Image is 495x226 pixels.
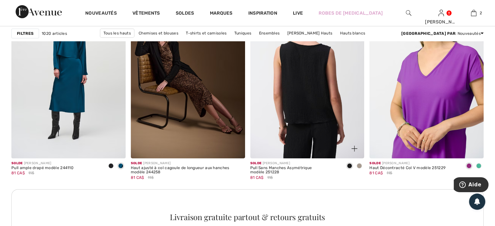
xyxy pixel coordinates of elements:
div: Pull ample drapé modèle 244110 [11,166,74,170]
a: Robes de [MEDICAL_DATA] [319,10,383,17]
span: 81 CA$ [369,171,383,175]
span: Solde [131,161,142,165]
span: 1020 articles [42,31,67,36]
a: Se connecter [438,10,444,16]
div: Black [106,161,116,172]
span: 115 [148,175,154,180]
a: Soldes [176,10,194,17]
a: Nouveautés [85,10,117,17]
div: Haut ajusté à col cagoule de longueur aux hanches modèle 244258 [131,166,245,175]
span: 115 [386,170,392,176]
div: [PERSON_NAME] [11,161,74,166]
div: [PERSON_NAME] [369,161,446,166]
span: 115 [28,170,34,176]
span: Solde [250,161,262,165]
a: Vêtements [132,10,160,17]
a: Tuniques [231,29,254,37]
a: Chemises et blouses [135,29,182,37]
img: plus_v2.svg [351,146,357,152]
a: Hauts blancs [337,29,369,37]
div: [PERSON_NAME] [131,161,245,166]
div: Livraison gratuite partout & retours gratuits [21,213,474,221]
div: Pull Sans Manches Asymétrique modèle 251228 [250,166,340,175]
span: 115 [267,175,273,180]
strong: Filtres [17,31,34,36]
img: 1ère Avenue [16,5,62,18]
img: recherche [406,9,411,17]
a: T-shirts et camisoles [183,29,230,37]
img: Mes infos [438,9,444,17]
div: Dune [354,161,364,172]
span: 81 CA$ [250,175,264,180]
div: Black [345,161,354,172]
a: [PERSON_NAME] Hauts [284,29,336,37]
a: Ensembles [256,29,283,37]
img: Mon panier [471,9,476,17]
a: Hauts noirs [193,38,222,46]
span: 2 [480,10,482,16]
div: Twilight [116,161,126,172]
div: Purple orchid [464,161,474,172]
span: Solde [369,161,381,165]
strong: [GEOGRAPHIC_DATA] par [401,31,455,36]
div: [PERSON_NAME] [425,19,457,25]
div: Garden green [474,161,484,172]
div: Haut Décontracté Col V modèle 251229 [369,166,446,170]
span: Inspiration [248,10,277,17]
a: 2 [458,9,489,17]
a: Marques [210,10,233,17]
span: 81 CA$ [11,171,25,175]
div: : Nouveautés [401,31,484,36]
a: Hauts [PERSON_NAME] [223,38,275,46]
iframe: Ouvre un widget dans lequel vous pouvez trouver plus d’informations [454,177,488,193]
a: Live [293,10,303,17]
a: Tous les hauts [100,29,134,38]
span: Solde [11,161,23,165]
div: [PERSON_NAME] [250,161,340,166]
span: 81 CA$ [131,175,144,180]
